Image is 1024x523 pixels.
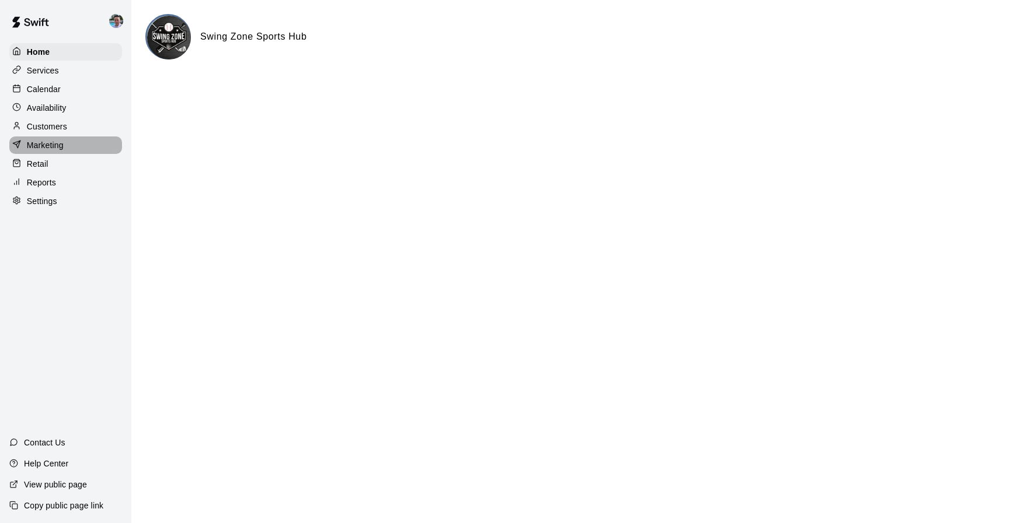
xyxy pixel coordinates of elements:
div: Ryan Goehring [107,9,131,33]
p: Availability [27,102,67,114]
p: Settings [27,195,57,207]
a: Calendar [9,80,122,98]
a: Reports [9,174,122,191]
p: Marketing [27,139,64,151]
a: Settings [9,192,122,210]
p: Help Center [24,458,68,469]
h6: Swing Zone Sports Hub [200,29,306,44]
p: Services [27,65,59,76]
a: Customers [9,118,122,135]
a: Availability [9,99,122,117]
p: Home [27,46,50,58]
p: Copy public page link [24,500,103,511]
p: Customers [27,121,67,132]
a: Marketing [9,136,122,154]
a: Services [9,62,122,79]
p: Reports [27,177,56,188]
p: View public page [24,479,87,490]
p: Retail [27,158,48,170]
img: Ryan Goehring [109,14,123,28]
a: Retail [9,155,122,173]
p: Contact Us [24,437,65,448]
p: Calendar [27,83,61,95]
img: Swing Zone Sports Hub logo [147,16,191,59]
a: Home [9,43,122,61]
